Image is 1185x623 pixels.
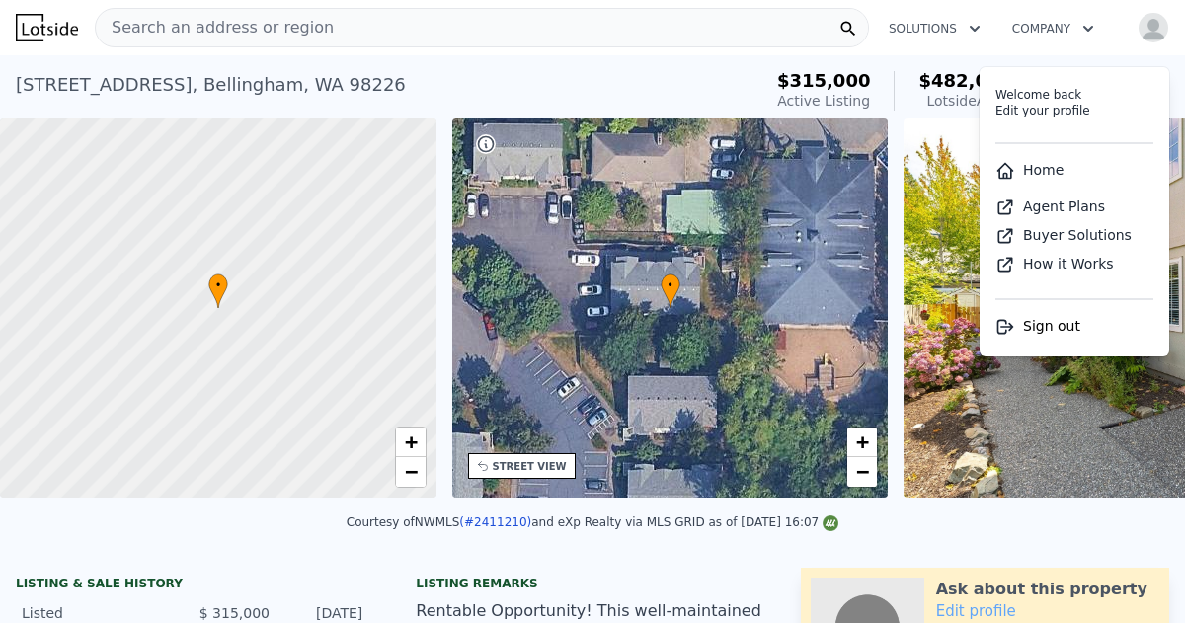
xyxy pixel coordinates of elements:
[661,276,680,294] span: •
[777,70,871,91] span: $315,000
[404,459,417,484] span: −
[995,104,1090,117] a: Edit your profile
[1023,318,1080,334] span: Sign out
[347,515,838,529] div: Courtesy of NWMLS and eXp Realty via MLS GRID as of [DATE] 16:07
[995,162,1064,178] a: Home
[416,576,768,591] div: Listing remarks
[918,91,1012,111] div: Lotside ARV
[96,16,334,39] span: Search an address or region
[995,87,1153,103] div: Welcome back
[285,603,362,623] div: [DATE]
[208,273,228,308] div: •
[847,428,877,457] a: Zoom in
[199,605,270,621] span: $ 315,000
[856,459,869,484] span: −
[396,457,426,487] a: Zoom out
[16,14,78,41] img: Lotside
[823,515,838,531] img: NWMLS Logo
[661,273,680,308] div: •
[777,93,870,109] span: Active Listing
[22,603,177,623] div: Listed
[459,515,531,529] a: (#2411210)
[936,602,1016,620] a: Edit profile
[873,11,996,46] button: Solutions
[995,198,1105,214] a: Agent Plans
[16,71,406,99] div: [STREET_ADDRESS] , Bellingham , WA 98226
[396,428,426,457] a: Zoom in
[208,276,228,294] span: •
[918,70,1012,91] span: $482,000
[404,429,417,454] span: +
[493,459,567,474] div: STREET VIEW
[1138,12,1169,43] img: avatar
[995,227,1132,243] a: Buyer Solutions
[995,256,1114,272] a: How it Works
[856,429,869,454] span: +
[16,576,368,595] div: LISTING & SALE HISTORY
[936,578,1147,601] div: Ask about this property
[995,316,1080,337] button: Sign out
[847,457,877,487] a: Zoom out
[996,11,1110,46] button: Company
